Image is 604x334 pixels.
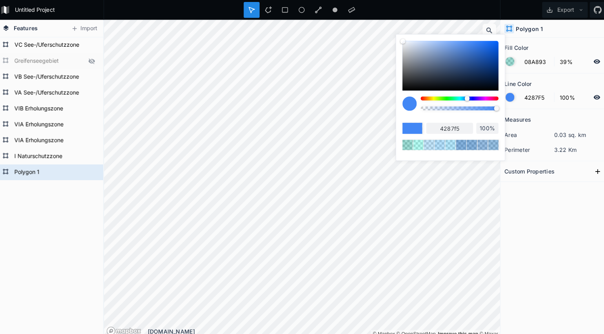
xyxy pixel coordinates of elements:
div: [DOMAIN_NAME] [149,323,498,332]
dt: perimeter [502,144,551,152]
a: Mapbox logo [109,323,143,332]
a: Map feedback [436,327,476,333]
h4: Polygon 1 [513,24,540,33]
dd: 3.22 Km [551,144,600,152]
h2: Line Color [502,77,529,89]
a: Mapbox [372,327,394,333]
dd: 0.03 sq. km [551,129,600,137]
h2: Fill Color [502,41,526,53]
button: Import [70,22,104,35]
span: Features [17,24,41,32]
dt: area [502,129,551,137]
a: Maxar [478,327,496,333]
h2: Custom Properties [502,163,551,175]
button: Export [539,2,584,18]
h2: Measures [502,112,528,124]
a: OpenStreetMap [395,327,434,333]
